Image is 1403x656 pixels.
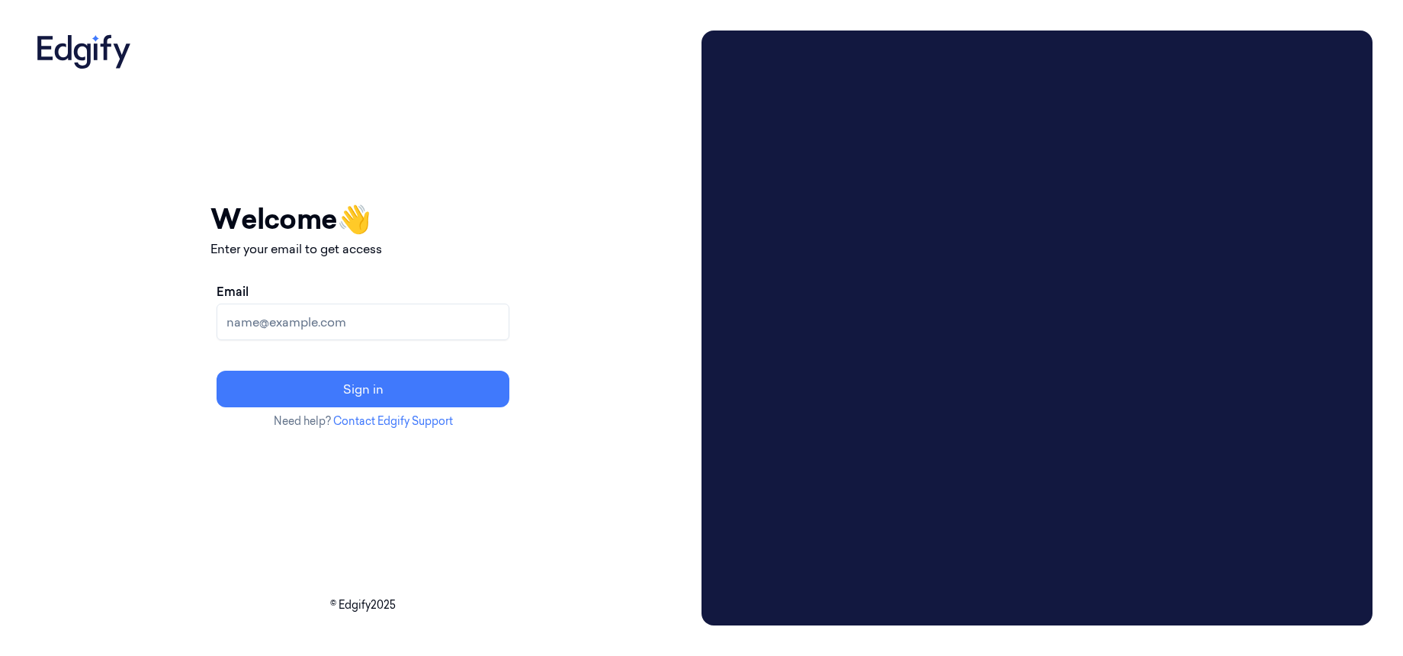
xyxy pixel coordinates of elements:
a: Contact Edgify Support [333,414,453,428]
p: Need help? [210,413,515,429]
input: name@example.com [217,304,509,340]
p: Enter your email to get access [210,240,515,258]
p: © Edgify 2025 [30,597,695,613]
button: Sign in [217,371,509,407]
h1: Welcome 👋 [210,198,515,240]
label: Email [217,282,249,301]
